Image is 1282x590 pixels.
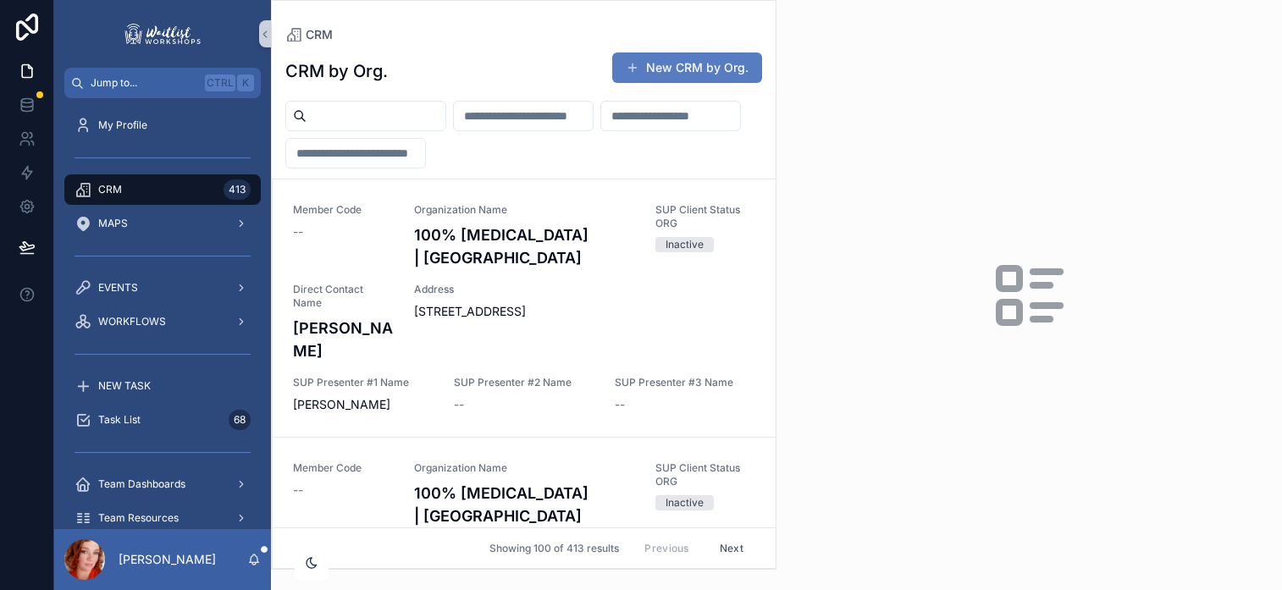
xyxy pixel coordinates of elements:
p: [PERSON_NAME] [119,551,216,568]
h1: CRM by Org. [285,59,388,83]
span: Member Code [293,461,394,475]
button: New CRM by Org. [612,52,762,83]
span: SUP Presenter #3 Name [615,376,755,389]
span: SUP Client Status ORG [655,461,756,488]
span: Ctrl [205,74,235,91]
button: Jump to...CtrlK [64,68,261,98]
h4: [PERSON_NAME] [293,317,394,362]
a: NEW TASK [64,371,261,401]
div: 413 [224,179,251,200]
div: Inactive [666,237,704,252]
span: WORKFLOWS [98,315,166,328]
span: Direct Contact Name [293,283,394,310]
a: My Profile [64,110,261,141]
a: EVENTS [64,273,261,303]
span: MAPS [98,217,128,230]
span: My Profile [98,119,147,132]
img: App logo [122,20,203,47]
span: -- [293,482,303,499]
span: [STREET_ADDRESS] [414,303,756,320]
a: CRM [285,26,333,43]
span: NEW TASK [98,379,151,393]
a: Task List68 [64,405,261,435]
span: [PERSON_NAME] [293,396,434,413]
a: Team Resources [64,503,261,533]
span: Organization Name [414,203,635,217]
span: EVENTS [98,281,138,295]
span: Address [414,283,756,296]
div: 68 [229,410,251,430]
a: Team Dashboards [64,469,261,499]
span: K [239,76,252,90]
span: -- [454,396,464,413]
button: Next [708,535,755,561]
span: CRM [306,26,333,43]
a: CRM413 [64,174,261,205]
a: MAPS [64,208,261,239]
span: -- [293,223,303,240]
span: Showing 100 of 413 results [489,542,619,555]
h4: 100% [MEDICAL_DATA] | [GEOGRAPHIC_DATA] [414,223,635,269]
span: -- [615,396,625,413]
span: Team Dashboards [98,477,185,491]
div: scrollable content [54,98,271,529]
a: Member Code--Organization Name100% [MEDICAL_DATA] | [GEOGRAPHIC_DATA]SUP Client Status ORGInactiv... [273,179,776,437]
span: SUP Client Status ORG [655,203,756,230]
span: Organization Name [414,461,635,475]
div: Inactive [666,495,704,510]
a: WORKFLOWS [64,306,261,337]
span: Team Resources [98,511,179,525]
span: SUP Presenter #2 Name [454,376,594,389]
span: SUP Presenter #1 Name [293,376,434,389]
h4: 100% [MEDICAL_DATA] | [GEOGRAPHIC_DATA] [414,482,635,527]
span: Task List [98,413,141,427]
span: Member Code [293,203,394,217]
span: CRM [98,183,122,196]
span: Jump to... [91,76,198,90]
